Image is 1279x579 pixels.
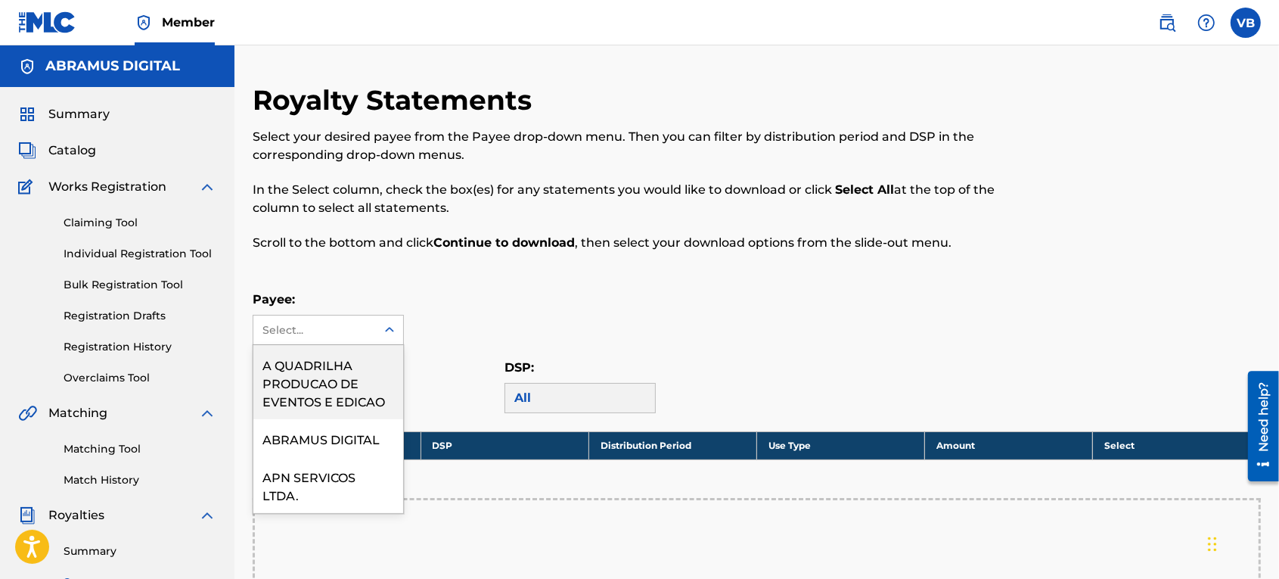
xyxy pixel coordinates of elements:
[1231,8,1261,38] div: User Menu
[48,404,107,422] span: Matching
[48,506,104,525] span: Royalties
[18,142,36,160] img: Catalog
[1203,506,1279,579] div: Widget de chat
[48,105,110,123] span: Summary
[1203,506,1279,579] iframe: Chat Widget
[924,431,1092,459] th: Amount
[1092,431,1260,459] th: Select
[253,457,403,513] div: APN SERVICOS LTDA.
[45,58,180,75] h5: ABRAMUS DIGITAL
[253,128,1029,164] p: Select your desired payee from the Payee drop-down menu. Then you can filter by distribution peri...
[1197,14,1215,32] img: help
[253,83,539,117] h2: Royalty Statements
[18,142,96,160] a: CatalogCatalog
[162,14,215,31] span: Member
[18,506,36,525] img: Royalties
[504,360,534,375] label: DSP:
[756,431,924,459] th: Use Type
[433,235,575,250] strong: Continue to download
[253,181,1029,217] p: In the Select column, check the box(es) for any statements you would like to download or click at...
[64,339,216,355] a: Registration History
[198,506,216,525] img: expand
[64,543,216,559] a: Summary
[421,431,588,459] th: DSP
[64,215,216,231] a: Claiming Tool
[18,105,36,123] img: Summary
[253,419,403,457] div: ABRAMUS DIGITAL
[1152,8,1182,38] a: Public Search
[588,431,756,459] th: Distribution Period
[1208,521,1217,567] div: Arrastar
[135,14,153,32] img: Top Rightsholder
[64,441,216,457] a: Matching Tool
[835,182,894,197] strong: Select All
[253,234,1029,252] p: Scroll to the bottom and click , then select your download options from the slide-out menu.
[253,292,295,307] label: Payee:
[64,277,216,293] a: Bulk Registration Tool
[253,345,403,419] div: A QUADRILHA PRODUCAO DE EVENTOS E EDICAO
[18,105,110,123] a: SummarySummary
[1158,14,1176,32] img: search
[1191,8,1222,38] div: Help
[48,142,96,160] span: Catalog
[64,308,216,324] a: Registration Drafts
[64,246,216,262] a: Individual Registration Tool
[18,404,37,422] img: Matching
[64,472,216,488] a: Match History
[1237,366,1279,487] iframe: Resource Center
[18,58,36,76] img: Accounts
[198,178,216,196] img: expand
[64,370,216,386] a: Overclaims Tool
[18,11,76,33] img: MLC Logo
[262,322,365,338] div: Select...
[48,178,166,196] span: Works Registration
[198,404,216,422] img: expand
[18,178,38,196] img: Works Registration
